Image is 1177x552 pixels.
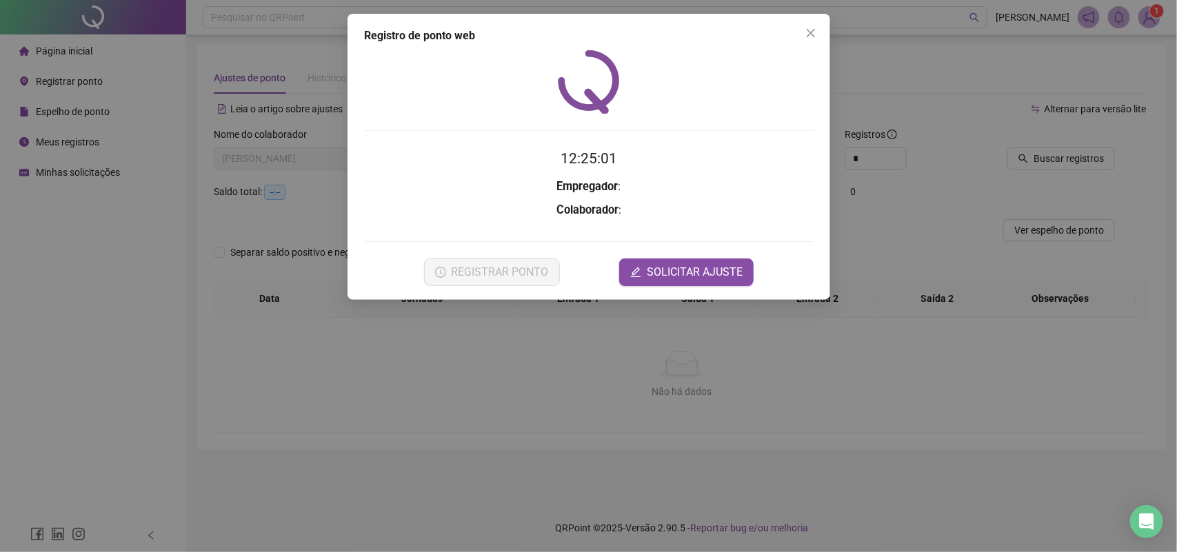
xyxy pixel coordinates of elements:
[556,180,618,193] strong: Empregador
[619,258,754,286] button: editSOLICITAR AJUSTE
[647,264,743,280] span: SOLICITAR AJUSTE
[556,203,618,216] strong: Colaborador
[1130,505,1163,538] div: Open Intercom Messenger
[800,22,822,44] button: Close
[630,267,641,278] span: edit
[561,150,617,167] time: 12:25:01
[364,201,814,219] h3: :
[805,28,816,39] span: close
[558,50,620,114] img: QRPoint
[364,178,814,196] h3: :
[364,28,814,44] div: Registro de ponto web
[423,258,559,286] button: REGISTRAR PONTO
